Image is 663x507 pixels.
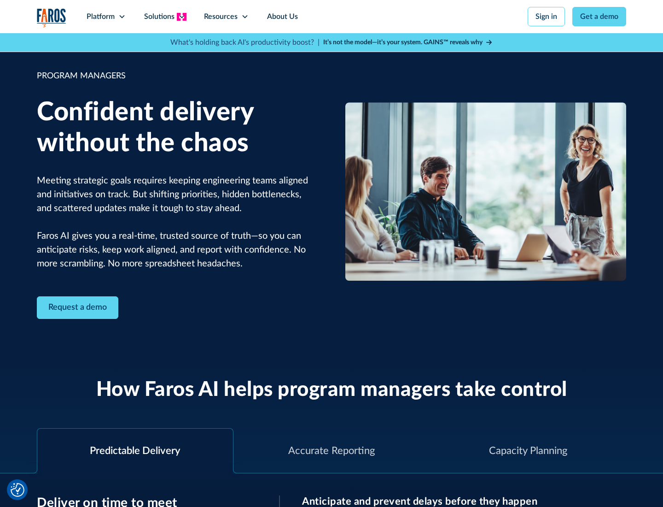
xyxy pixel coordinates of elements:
[288,443,375,459] div: Accurate Reporting
[528,7,565,26] a: Sign in
[96,378,567,402] h2: How Faros AI helps program managers take control
[323,38,493,47] a: It’s not the model—it’s your system. GAINS™ reveals why
[37,174,318,271] p: Meeting strategic goals requires keeping engineering teams aligned and initiatives on track. But ...
[37,70,318,83] div: PROGRAM MANAGERS
[87,11,115,22] div: Platform
[37,8,66,27] img: Logo of the analytics and reporting company Faros.
[11,483,24,497] img: Revisit consent button
[489,443,567,459] div: Capacity Planning
[204,11,238,22] div: Resources
[37,296,118,319] a: Contact Modal
[37,8,66,27] a: home
[37,97,318,159] h1: Confident delivery without the chaos
[11,483,24,497] button: Cookie Settings
[572,7,626,26] a: Get a demo
[323,39,483,46] strong: It’s not the model—it’s your system. GAINS™ reveals why
[170,37,320,48] p: What's holding back AI's productivity boost? |
[90,443,180,459] div: Predictable Delivery
[144,11,174,22] div: Solutions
